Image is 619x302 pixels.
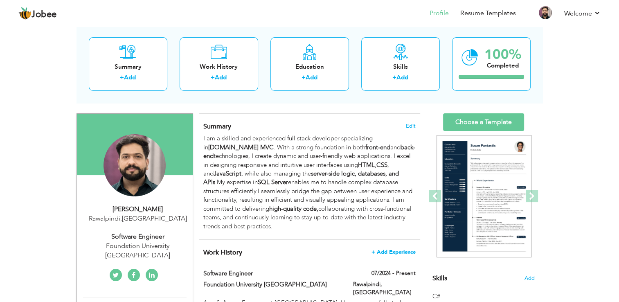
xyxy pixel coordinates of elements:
[104,134,166,196] img: Ibrahim Nawaz
[83,232,193,241] div: Software Engineer
[203,143,415,160] strong: back-end
[432,292,535,301] div: C#
[32,10,57,19] span: Jobee
[430,9,449,18] a: Profile
[18,7,57,20] a: Jobee
[396,73,408,81] a: Add
[211,73,215,82] label: +
[120,214,122,223] span: ,
[203,169,399,186] strong: server-side logic, databases, and APIs
[371,269,416,277] label: 07/2024 - Present
[358,161,375,169] strong: HTML
[392,73,396,82] label: +
[269,205,318,213] strong: high-quality code,
[18,7,32,20] img: jobee.io
[186,63,252,71] div: Work History
[302,73,306,82] label: +
[208,143,274,151] strong: [DOMAIN_NAME] MVC
[203,122,415,131] h4: Adding a summary is a quick and easy way to highlight your experience and interests.
[406,123,416,129] span: Edit
[120,73,124,82] label: +
[432,274,447,283] span: Skills
[215,73,227,81] a: Add
[203,280,341,289] label: Foundation University [GEOGRAPHIC_DATA]
[484,48,521,61] div: 100%
[203,248,415,257] h4: This helps to show the companies you have worked for.
[203,248,242,257] span: Work History
[124,73,136,81] a: Add
[353,280,416,297] label: Rawalpindi, [GEOGRAPHIC_DATA]
[460,9,516,18] a: Resume Templates
[203,269,341,278] label: Software Engineer
[524,275,535,282] span: Add
[443,113,524,131] a: Choose a Template
[306,73,317,81] a: Add
[564,9,601,18] a: Welcome
[203,134,415,231] div: I am a skilled and experienced full stack developer specializing in . With a strong foundation in...
[277,63,342,71] div: Education
[83,241,193,260] div: Foundation University [GEOGRAPHIC_DATA]
[95,63,161,71] div: Summary
[214,169,241,178] strong: JavaScript
[371,249,416,255] span: + Add Experience
[83,205,193,214] div: [PERSON_NAME]
[203,122,231,131] span: Summary
[376,161,387,169] strong: CSS
[484,61,521,70] div: Completed
[539,6,552,19] img: Profile Img
[368,63,433,71] div: Skills
[365,143,390,151] strong: front-end
[83,214,193,223] div: Rawalpindi [GEOGRAPHIC_DATA]
[258,178,288,186] strong: SQL Server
